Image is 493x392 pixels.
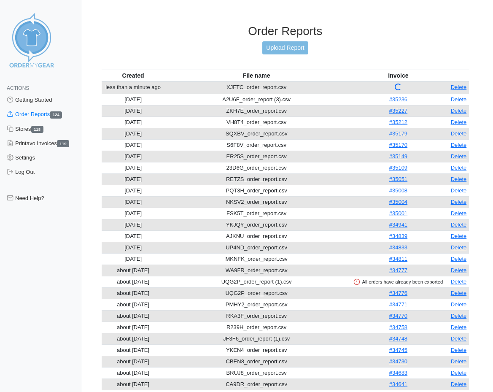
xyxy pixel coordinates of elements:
a: Delete [451,358,467,365]
td: S6F8V_order_report.csv [164,139,348,151]
th: File name [164,70,348,82]
td: XJFTC_order_report.csv [164,81,348,94]
a: Delete [451,233,467,239]
a: Delete [451,301,467,308]
td: RKA3F_order_report.csv [164,310,348,322]
a: #35051 [389,176,407,182]
a: Delete [451,153,467,160]
a: Delete [451,187,467,194]
a: Delete [451,256,467,262]
a: #34776 [389,290,407,296]
td: ER25S_order_report.csv [164,151,348,162]
a: #35227 [389,108,407,114]
a: Delete [451,130,467,137]
a: #35001 [389,210,407,216]
td: [DATE] [102,185,165,196]
span: Actions [7,85,29,91]
a: Delete [451,108,467,114]
td: A2U6F_order_report (3).csv [164,94,348,105]
a: #34745 [389,347,407,353]
td: BRUJ8_order_report.csv [164,367,348,378]
td: less than a minute ago [102,81,165,94]
a: Delete [451,381,467,387]
a: #34770 [389,313,407,319]
span: 124 [50,111,62,119]
a: #35170 [389,142,407,148]
a: #35212 [389,119,407,125]
a: #35109 [389,165,407,171]
a: Delete [451,199,467,205]
td: [DATE] [102,116,165,128]
td: UQG2P_order_report.csv [164,287,348,299]
td: about [DATE] [102,265,165,276]
a: Delete [451,84,467,90]
td: YKJQY_order_report.csv [164,219,348,230]
td: JF3F6_order_report (1).csv [164,333,348,344]
a: #34730 [389,358,407,365]
th: Invoice [348,70,448,82]
td: about [DATE] [102,276,165,287]
a: Delete [451,176,467,182]
th: Created [102,70,165,82]
a: Delete [451,210,467,216]
a: #35004 [389,199,407,205]
td: RETZS_order_report.csv [164,173,348,185]
td: PQT3H_order_report.csv [164,185,348,196]
td: [DATE] [102,196,165,208]
td: about [DATE] [102,333,165,344]
td: [DATE] [102,151,165,162]
span: 118 [31,126,43,133]
td: WA9FR_order_report.csv [164,265,348,276]
td: [DATE] [102,162,165,173]
td: NKSV2_order_report.csv [164,196,348,208]
a: Delete [451,335,467,342]
td: about [DATE] [102,356,165,367]
a: Delete [451,142,467,148]
a: #34683 [389,370,407,376]
td: [DATE] [102,128,165,139]
a: Delete [451,278,467,285]
td: [DATE] [102,253,165,265]
td: [DATE] [102,139,165,151]
a: Upload Report [262,41,308,54]
td: SQXBV_order_report.csv [164,128,348,139]
a: #35008 [389,187,407,194]
a: #34839 [389,233,407,239]
a: Delete [451,370,467,376]
td: FSK5T_order_report.csv [164,208,348,219]
td: R239H_order_report.csv [164,322,348,333]
a: Delete [451,324,467,330]
td: YKEN4_order_report.csv [164,344,348,356]
div: All orders have already been exported [350,278,447,286]
a: Delete [451,96,467,103]
a: #35179 [389,130,407,137]
a: #34771 [389,301,407,308]
a: Delete [451,222,467,228]
td: [DATE] [102,105,165,116]
a: Delete [451,119,467,125]
td: about [DATE] [102,299,165,310]
td: about [DATE] [102,378,165,390]
td: [DATE] [102,242,165,253]
td: UQG2P_order_report (1).csv [164,276,348,287]
a: #34777 [389,267,407,273]
a: Delete [451,347,467,353]
td: UP4ND_order_report.csv [164,242,348,253]
td: [DATE] [102,173,165,185]
td: about [DATE] [102,310,165,322]
td: [DATE] [102,230,165,242]
td: VH8T4_order_report.csv [164,116,348,128]
td: [DATE] [102,94,165,105]
td: MKNFK_order_report.csv [164,253,348,265]
span: 119 [57,140,69,147]
a: #34758 [389,324,407,330]
a: Delete [451,313,467,319]
td: CBEN8_order_report.csv [164,356,348,367]
td: about [DATE] [102,367,165,378]
a: #34641 [389,381,407,387]
a: Delete [451,244,467,251]
td: [DATE] [102,208,165,219]
td: AJKNU_order_report.csv [164,230,348,242]
td: ZKH7E_order_report.csv [164,105,348,116]
td: CA9DR_order_report.csv [164,378,348,390]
